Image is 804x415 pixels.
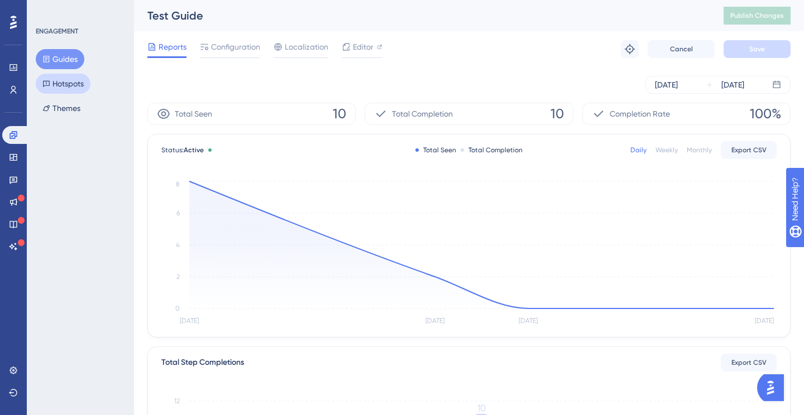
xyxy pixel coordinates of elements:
[184,146,204,154] span: Active
[161,146,204,155] span: Status:
[519,317,538,325] tspan: [DATE]
[648,40,715,58] button: Cancel
[176,241,180,249] tspan: 4
[392,107,453,120] span: Total Completion
[551,105,564,123] span: 10
[176,273,180,281] tspan: 2
[724,40,791,58] button: Save
[655,78,678,91] div: [DATE]
[749,45,765,54] span: Save
[175,107,212,120] span: Total Seen
[687,146,712,155] div: Monthly
[415,146,456,155] div: Total Seen
[36,27,78,36] div: ENGAGEMENT
[425,317,444,325] tspan: [DATE]
[175,305,180,312] tspan: 0
[461,146,523,155] div: Total Completion
[26,3,70,16] span: Need Help?
[285,40,328,54] span: Localization
[36,98,87,118] button: Themes
[670,45,693,54] span: Cancel
[211,40,260,54] span: Configuration
[731,358,767,367] span: Export CSV
[161,356,244,369] div: Total Step Completions
[180,317,199,325] tspan: [DATE]
[36,74,90,94] button: Hotspots
[176,209,180,217] tspan: 6
[630,146,647,155] div: Daily
[174,397,180,405] tspan: 12
[655,146,678,155] div: Weekly
[147,8,696,23] div: Test Guide
[730,11,784,20] span: Publish Changes
[757,371,791,404] iframe: UserGuiding AI Assistant Launcher
[36,49,84,69] button: Guides
[755,317,774,325] tspan: [DATE]
[176,180,180,188] tspan: 8
[721,78,744,91] div: [DATE]
[721,354,777,371] button: Export CSV
[610,107,670,120] span: Completion Rate
[477,403,486,413] tspan: 10
[159,40,186,54] span: Reports
[724,7,791,25] button: Publish Changes
[750,105,781,123] span: 100%
[353,40,374,54] span: Editor
[721,141,777,159] button: Export CSV
[333,105,346,123] span: 10
[731,146,767,155] span: Export CSV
